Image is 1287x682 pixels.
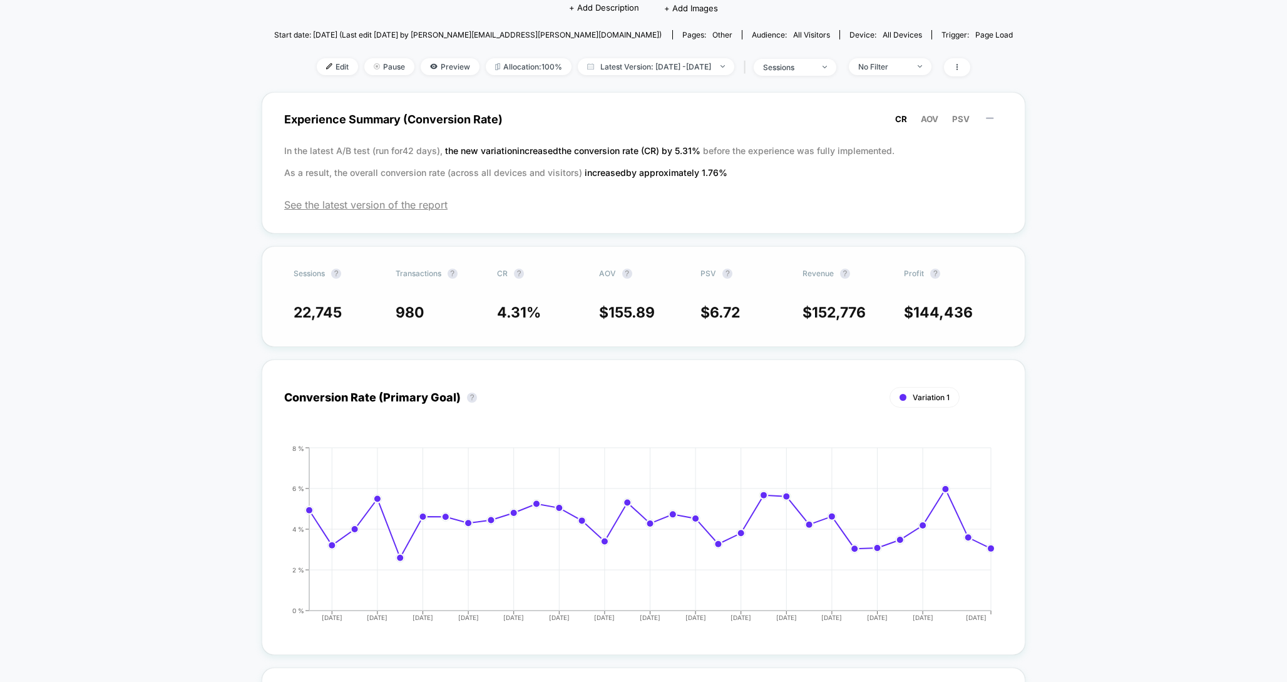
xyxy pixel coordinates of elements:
[497,304,541,321] span: 4.31 %
[731,614,751,621] tspan: [DATE]
[891,113,911,125] button: CR
[867,614,888,621] tspan: [DATE]
[445,145,703,156] span: the new variation increased the conversion rate (CR) by 5.31 %
[599,269,616,278] span: AOV
[294,269,325,278] span: Sessions
[640,614,660,621] tspan: [DATE]
[503,614,524,621] tspan: [DATE]
[578,58,734,75] span: Latest Version: [DATE] - [DATE]
[458,614,478,621] tspan: [DATE]
[700,269,716,278] span: PSV
[284,199,1003,211] span: See the latest version of the report
[883,30,922,39] span: all devices
[752,30,830,39] div: Audience:
[548,614,569,621] tspan: [DATE]
[284,140,1003,183] p: In the latest A/B test (run for 42 days), before the experience was fully implemented. As a resul...
[793,30,830,39] span: All Visitors
[292,525,304,532] tspan: 4 %
[587,63,594,70] img: calendar
[413,614,433,621] tspan: [DATE]
[700,304,740,321] span: $
[599,304,655,321] span: $
[396,269,441,278] span: Transactions
[763,63,813,72] div: sessions
[913,393,950,402] span: Variation 1
[895,114,907,124] span: CR
[274,30,662,39] span: Start date: [DATE] (Last edit [DATE] by [PERSON_NAME][EMAIL_ADDRESS][PERSON_NAME][DOMAIN_NAME])
[941,30,1013,39] div: Trigger:
[712,30,732,39] span: other
[396,304,424,321] span: 980
[823,66,827,68] img: end
[952,114,970,124] span: PSV
[918,65,922,68] img: end
[839,30,931,39] span: Device:
[569,2,639,14] span: + Add Description
[840,269,850,279] button: ?
[948,113,973,125] button: PSV
[966,614,987,621] tspan: [DATE]
[467,393,477,403] button: ?
[421,58,479,75] span: Preview
[776,614,796,621] tspan: [DATE]
[930,269,940,279] button: ?
[292,484,304,492] tspan: 6 %
[802,269,834,278] span: Revenue
[448,269,458,279] button: ?
[812,304,866,321] span: 152,776
[858,62,908,71] div: No Filter
[917,113,942,125] button: AOV
[364,58,414,75] span: Pause
[317,58,358,75] span: Edit
[514,269,524,279] button: ?
[664,3,718,13] span: + Add Images
[821,614,842,621] tspan: [DATE]
[486,58,572,75] span: Allocation: 100%
[294,304,342,321] span: 22,745
[904,269,924,278] span: Profit
[497,269,508,278] span: CR
[594,614,615,621] tspan: [DATE]
[284,105,1003,133] span: Experience Summary (Conversion Rate)
[585,167,727,178] span: increased by approximately 1.76 %
[292,444,304,452] tspan: 8 %
[685,614,705,621] tspan: [DATE]
[722,269,732,279] button: ?
[321,614,342,621] tspan: [DATE]
[292,606,304,614] tspan: 0 %
[904,304,973,321] span: $
[495,63,500,70] img: rebalance
[802,304,866,321] span: $
[921,114,938,124] span: AOV
[374,63,380,70] img: end
[608,304,655,321] span: 155.89
[741,58,754,76] span: |
[326,63,332,70] img: edit
[975,30,1013,39] span: Page Load
[331,269,341,279] button: ?
[622,269,632,279] button: ?
[292,566,304,573] tspan: 2 %
[912,614,933,621] tspan: [DATE]
[913,304,973,321] span: 144,436
[710,304,740,321] span: 6.72
[682,30,732,39] div: Pages:
[367,614,387,621] tspan: [DATE]
[720,65,725,68] img: end
[272,445,990,633] div: CONVERSION_RATE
